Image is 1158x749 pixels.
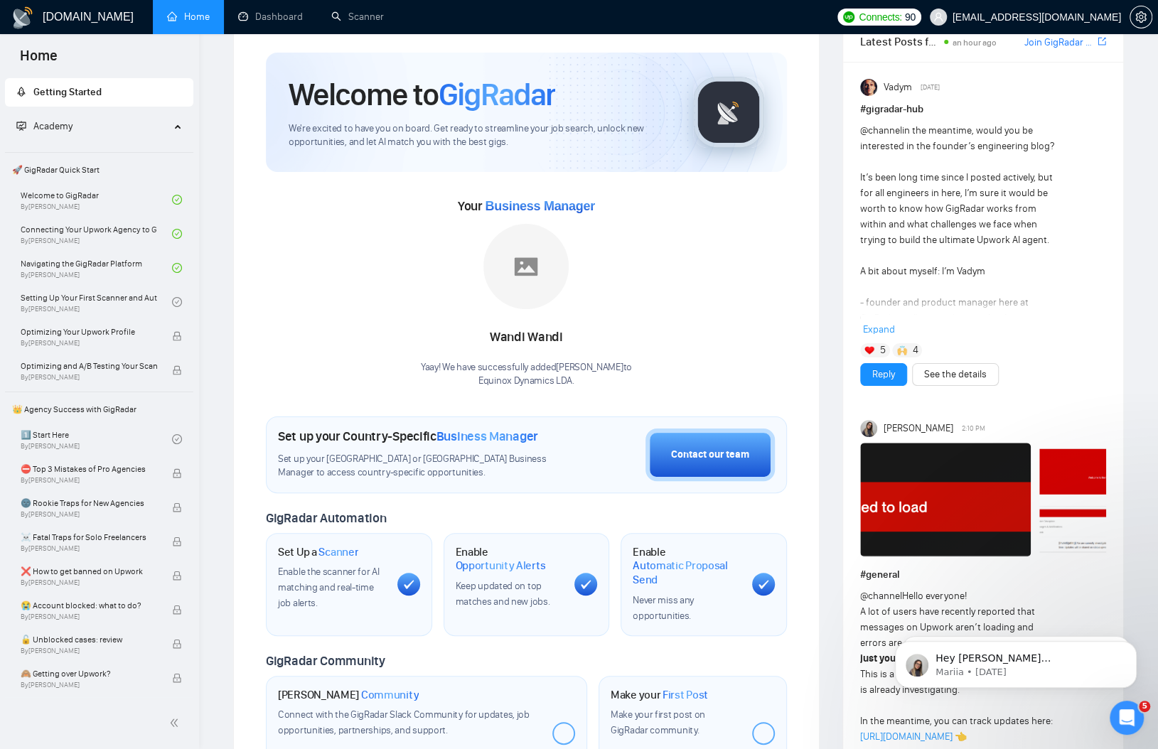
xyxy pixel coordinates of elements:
span: lock [172,639,182,649]
span: By [PERSON_NAME] [21,613,157,621]
span: GigRadar Automation [266,510,386,526]
button: Reply [860,363,907,386]
span: Getting Started [33,86,102,98]
h1: Set up your Country-Specific [278,429,538,444]
span: ⛔ Top 3 Mistakes of Pro Agencies [21,462,157,476]
span: By [PERSON_NAME] [21,476,157,485]
span: ❌ How to get banned on Upwork [21,564,157,578]
button: See the details [912,363,999,386]
span: 🔓 Unblocked cases: review [21,632,157,647]
img: gigradar-logo.png [693,77,764,148]
a: searchScanner [331,11,384,23]
span: Latest Posts from the GigRadar Community [860,33,940,50]
span: lock [172,331,182,341]
div: Yaay! We have successfully added [PERSON_NAME] to [421,361,632,388]
span: rocket [16,87,26,97]
span: By [PERSON_NAME] [21,544,157,553]
span: Home [9,45,69,75]
span: By [PERSON_NAME] [21,339,157,347]
img: upwork-logo.png [843,11,854,23]
span: check-circle [172,195,182,205]
span: By [PERSON_NAME] [21,578,157,587]
a: Connecting Your Upwork Agency to GigRadarBy[PERSON_NAME] [21,218,172,249]
span: @channel [860,590,902,602]
span: Scanner [318,545,358,559]
h1: Welcome to [289,75,555,114]
span: export [1098,36,1106,47]
span: check-circle [172,434,182,444]
span: 5 [880,343,886,357]
span: Never miss any opportunities. [633,594,694,622]
span: 🌚 Rookie Traps for New Agencies [21,496,157,510]
h1: Make your [611,688,708,702]
iframe: Intercom live chat [1110,701,1144,735]
span: lock [172,673,182,683]
h1: Enable [456,545,564,573]
a: homeHome [167,11,210,23]
span: Automatic Proposal Send [633,559,741,586]
span: [PERSON_NAME] [883,421,953,436]
span: Business Manager [436,429,538,444]
div: in the meantime, would you be interested in the founder’s engineering blog? It’s been long time s... [860,123,1057,576]
span: lock [172,537,182,546]
a: 1️⃣ Start HereBy[PERSON_NAME] [21,424,172,455]
img: F09H8D2MRBR-Screenshot%202025-09-29%20at%2014.54.13.png [860,443,1031,556]
span: check-circle [172,229,182,239]
div: Contact our team [671,447,749,463]
span: We're excited to have you on board. Get ready to streamline your job search, unlock new opportuni... [289,122,670,149]
span: Keep updated on top matches and new jobs. [456,580,550,608]
a: Navigating the GigRadar PlatformBy[PERSON_NAME] [21,252,172,284]
span: GigRadar Community [266,653,385,669]
span: lock [172,502,182,512]
span: 90 [905,9,916,25]
span: lock [172,365,182,375]
span: fund-projection-screen [16,121,26,131]
span: @channel [860,124,902,136]
a: Reply [872,367,895,382]
span: Your [458,198,595,214]
span: lock [172,605,182,615]
span: By [PERSON_NAME] [21,681,157,689]
img: ❤️ [864,345,874,355]
a: Setting Up Your First Scanner and Auto-BidderBy[PERSON_NAME] [21,286,172,318]
span: Set up your [GEOGRAPHIC_DATA] or [GEOGRAPHIC_DATA] Business Manager to access country-specific op... [278,453,574,480]
span: By [PERSON_NAME] [21,510,157,519]
span: lock [172,468,182,478]
img: Vadym [860,79,877,96]
span: Optimizing Your Upwork Profile [21,325,157,339]
span: ☠️ Fatal Traps for Solo Freelancers [21,530,157,544]
a: setting [1130,11,1152,23]
p: Message from Mariia, sent 3d ago [62,55,245,68]
span: Hey [PERSON_NAME][EMAIL_ADDRESS][DOMAIN_NAME], Looks like your Upwork agency Equinox Dynamics LDA... [62,41,245,236]
span: 🚀 GigRadar Quick Start [6,156,192,184]
span: Opportunity Alerts [456,559,546,573]
span: Optimizing and A/B Testing Your Scanner for Better Results [21,359,157,373]
a: export [1098,35,1106,48]
a: See the details [924,367,987,382]
div: Hello everyone! A lot of users have recently reported that messages on Upwork aren’t loading and ... [860,588,1057,745]
span: lock [172,571,182,581]
h1: [PERSON_NAME] [278,688,419,702]
span: By [PERSON_NAME] [21,373,157,382]
img: placeholder.png [483,224,569,309]
button: setting [1130,6,1152,28]
span: Community [361,688,419,702]
span: 👑 Agency Success with GigRadar [6,395,192,424]
img: Mariia Heshka [860,420,877,437]
h1: Enable [633,545,741,587]
button: Contact our team [645,429,775,481]
span: Vadym [883,80,911,95]
span: Connects: [859,9,901,25]
span: Academy [16,120,73,132]
a: Welcome to GigRadarBy[PERSON_NAME] [21,184,172,215]
span: Make your first post on GigRadar community. [611,708,705,736]
span: First Post [663,688,708,702]
h1: # gigradar-hub [860,102,1106,117]
span: 5 [1139,701,1150,712]
span: double-left [169,716,183,730]
p: Equinox Dynamics LDA . [421,374,632,388]
span: [DATE] [921,81,940,94]
span: Enable the scanner for AI matching and real-time job alerts. [278,566,380,609]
